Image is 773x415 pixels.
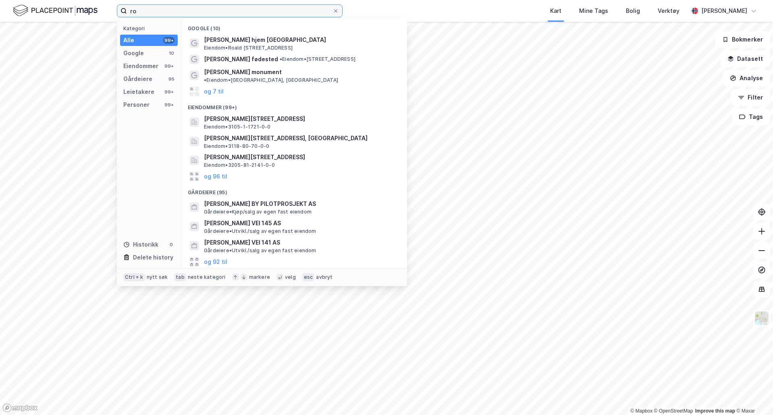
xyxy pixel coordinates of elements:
[133,253,173,262] div: Delete history
[123,87,154,97] div: Leietakere
[127,5,332,17] input: Søk på adresse, matrikkel, gårdeiere, leietakere eller personer
[204,218,397,228] span: [PERSON_NAME] VEI 145 AS
[626,6,640,16] div: Bolig
[123,48,144,58] div: Google
[204,152,397,162] span: [PERSON_NAME][STREET_ADDRESS]
[204,45,293,51] span: Eiendom • Roald [STREET_ADDRESS]
[181,98,407,112] div: Eiendommer (99+)
[550,6,561,16] div: Kart
[204,35,397,45] span: [PERSON_NAME] hjem [GEOGRAPHIC_DATA]
[123,100,150,110] div: Personer
[280,56,355,62] span: Eiendom • [STREET_ADDRESS]
[204,209,312,215] span: Gårdeiere • Kjøp/salg av egen fast eiendom
[13,4,98,18] img: logo.f888ab2527a4732fd821a326f86c7f29.svg
[204,143,269,149] span: Eiendom • 3118-80-70-0-0
[204,54,278,64] span: [PERSON_NAME] fødested
[204,124,271,130] span: Eiendom • 3105-1-1721-0-0
[188,274,226,280] div: neste kategori
[654,408,693,414] a: OpenStreetMap
[733,376,773,415] iframe: Chat Widget
[163,63,175,69] div: 99+
[123,25,178,31] div: Kategori
[204,162,275,168] span: Eiendom • 3205-81-2141-0-0
[285,274,296,280] div: velg
[204,172,227,181] button: og 96 til
[695,408,735,414] a: Improve this map
[204,247,316,254] span: Gårdeiere • Utvikl./salg av egen fast eiendom
[168,50,175,56] div: 10
[181,19,407,33] div: Google (10)
[204,257,227,267] button: og 92 til
[2,403,38,413] a: Mapbox homepage
[204,77,206,83] span: •
[204,199,397,209] span: [PERSON_NAME] BY PILOTPROSJEKT AS
[163,89,175,95] div: 99+
[163,102,175,108] div: 99+
[168,76,175,82] div: 95
[181,183,407,197] div: Gårdeiere (95)
[123,273,145,281] div: Ctrl + k
[204,67,282,77] span: [PERSON_NAME] monument
[204,238,397,247] span: [PERSON_NAME] VEI 141 AS
[249,274,270,280] div: markere
[123,74,152,84] div: Gårdeiere
[204,133,397,143] span: [PERSON_NAME][STREET_ADDRESS], [GEOGRAPHIC_DATA]
[658,6,679,16] div: Verktøy
[733,376,773,415] div: Kontrollprogram for chat
[204,228,316,234] span: Gårdeiere • Utvikl./salg av egen fast eiendom
[123,35,134,45] div: Alle
[579,6,608,16] div: Mine Tags
[754,311,769,326] img: Z
[280,56,282,62] span: •
[732,109,770,125] button: Tags
[168,241,175,248] div: 0
[731,89,770,106] button: Filter
[723,70,770,86] button: Analyse
[630,408,652,414] a: Mapbox
[123,240,158,249] div: Historikk
[163,37,175,44] div: 99+
[715,31,770,48] button: Bokmerker
[204,87,224,96] button: og 7 til
[302,273,315,281] div: esc
[174,273,186,281] div: tab
[147,274,168,280] div: nytt søk
[721,51,770,67] button: Datasett
[204,77,338,83] span: Eiendom • [GEOGRAPHIC_DATA], [GEOGRAPHIC_DATA]
[701,6,747,16] div: [PERSON_NAME]
[204,114,397,124] span: [PERSON_NAME][STREET_ADDRESS]
[316,274,332,280] div: avbryt
[123,61,158,71] div: Eiendommer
